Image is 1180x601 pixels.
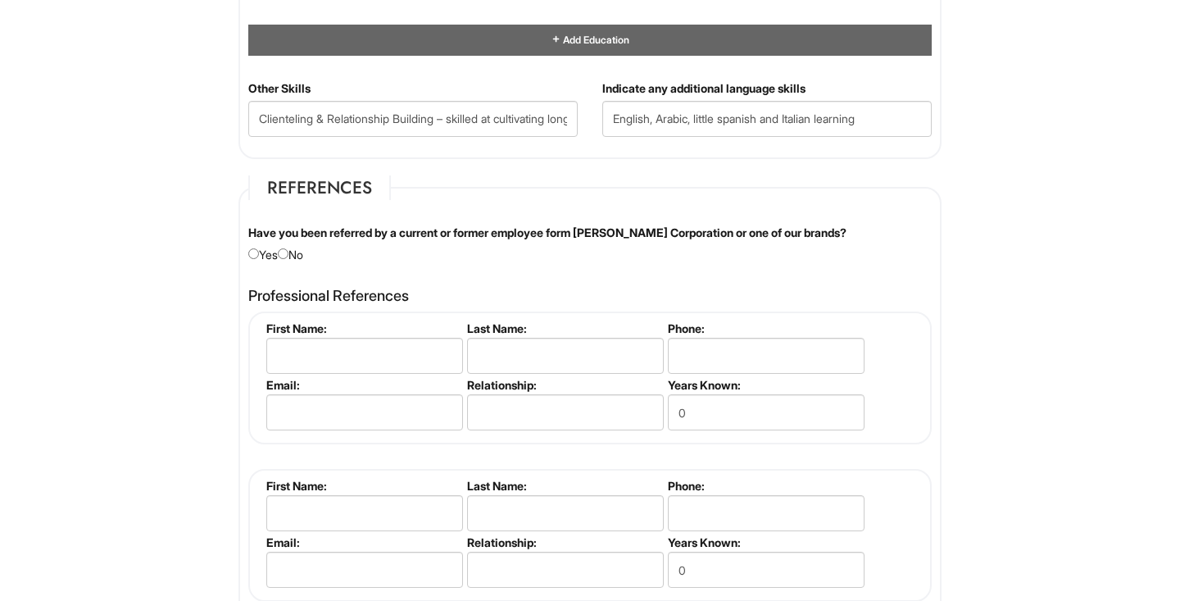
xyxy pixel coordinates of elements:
[266,479,461,493] label: First Name:
[467,479,661,493] label: Last Name:
[668,378,862,392] label: Years Known:
[668,321,862,335] label: Phone:
[266,535,461,549] label: Email:
[551,34,629,46] a: Add Education
[248,288,932,304] h4: Professional References
[668,535,862,549] label: Years Known:
[602,80,806,97] label: Indicate any additional language skills
[561,34,629,46] span: Add Education
[236,225,944,263] div: Yes No
[266,321,461,335] label: First Name:
[266,378,461,392] label: Email:
[467,378,661,392] label: Relationship:
[467,321,661,335] label: Last Name:
[248,175,391,200] legend: References
[248,225,846,241] label: Have you been referred by a current or former employee form [PERSON_NAME] Corporation or one of o...
[248,80,311,97] label: Other Skills
[668,479,862,493] label: Phone:
[467,535,661,549] label: Relationship:
[248,101,578,137] input: Other Skills
[602,101,932,137] input: Additional Language Skills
